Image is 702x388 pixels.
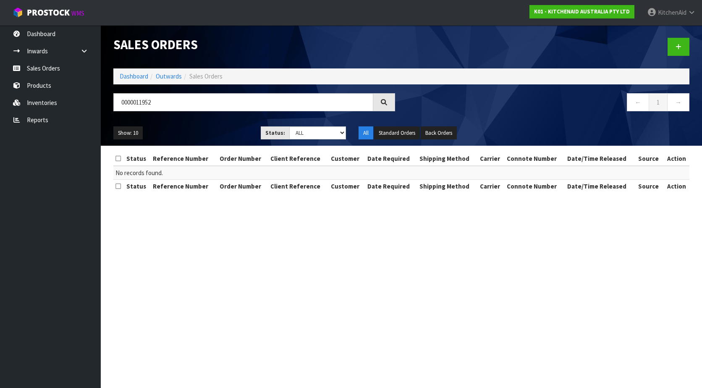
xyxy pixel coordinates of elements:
th: Action [664,152,689,165]
span: ProStock [27,7,70,18]
th: Carrier [478,180,505,193]
img: cube-alt.png [13,7,23,18]
th: Date/Time Released [565,152,636,165]
th: Client Reference [268,180,329,193]
th: Customer [329,152,365,165]
h1: Sales Orders [113,38,395,52]
th: Action [664,180,689,193]
th: Carrier [478,152,505,165]
span: Sales Orders [189,72,223,80]
th: Status [124,180,151,193]
th: Shipping Method [417,152,478,165]
small: WMS [71,9,84,17]
th: Order Number [217,180,269,193]
th: Order Number [217,152,269,165]
th: Reference Number [151,152,217,165]
strong: K01 - KITCHENAID AUSTRALIA PTY LTD [534,8,630,15]
a: ← [627,93,649,111]
th: Source [636,152,664,165]
button: Show: 10 [113,126,143,140]
th: Client Reference [268,152,329,165]
th: Date Required [365,180,417,193]
a: Dashboard [120,72,148,80]
th: Reference Number [151,180,217,193]
a: → [667,93,689,111]
span: KitchenAid [658,8,686,16]
th: Customer [329,180,365,193]
button: Back Orders [421,126,457,140]
th: Connote Number [505,152,565,165]
th: Connote Number [505,180,565,193]
nav: Page navigation [408,93,689,114]
td: No records found. [113,166,689,180]
strong: Status: [265,129,285,136]
th: Date/Time Released [565,180,636,193]
a: 1 [649,93,668,111]
input: Search sales orders [113,93,373,111]
th: Status [124,152,151,165]
th: Source [636,180,664,193]
button: Standard Orders [374,126,420,140]
th: Date Required [365,152,417,165]
a: Outwards [156,72,182,80]
th: Shipping Method [417,180,478,193]
button: All [359,126,373,140]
